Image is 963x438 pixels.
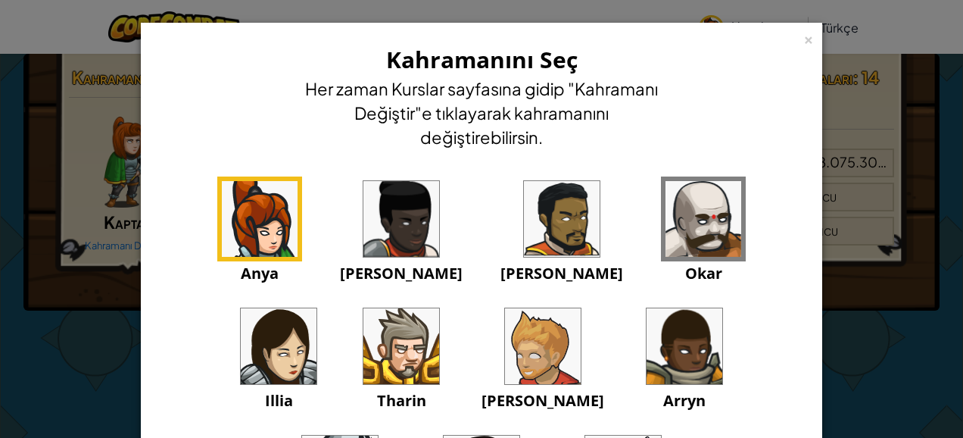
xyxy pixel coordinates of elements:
[241,263,279,283] span: Anya
[647,308,722,384] img: portrait.png
[340,263,463,283] span: [PERSON_NAME]
[292,77,671,149] h4: Her zaman Kurslar sayfasına gidip "Kahramanı Değiştir"e tıklayarak kahramanını değiştirebilirsin.
[222,181,298,257] img: portrait.png
[363,181,439,257] img: portrait.png
[524,181,600,257] img: portrait.png
[377,390,426,411] span: Tharin
[663,390,706,411] span: Arryn
[500,263,623,283] span: [PERSON_NAME]
[241,308,316,384] img: portrait.png
[481,390,604,411] span: [PERSON_NAME]
[505,308,581,384] img: portrait.png
[665,181,741,257] img: portrait.png
[685,263,722,283] span: Okar
[292,42,671,77] h3: Kahramanını Seç
[363,308,439,384] img: portrait.png
[803,30,814,45] div: ×
[265,390,293,411] span: Illia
